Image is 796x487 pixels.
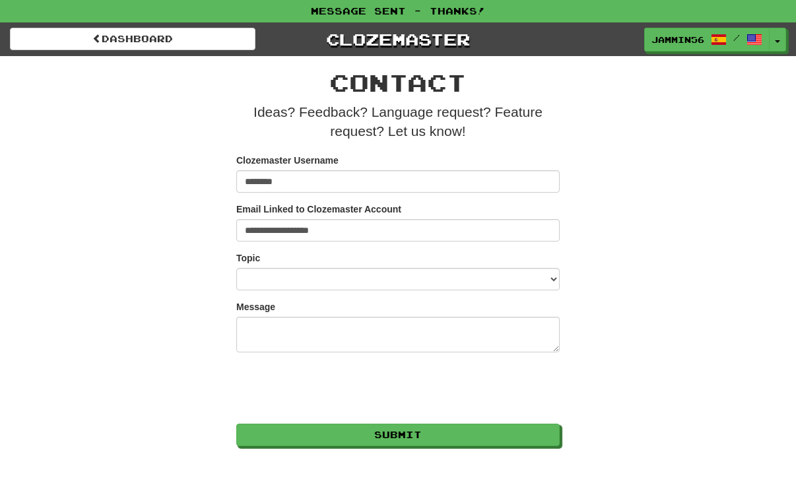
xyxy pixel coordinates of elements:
[236,69,560,96] h1: Contact
[651,34,704,46] span: jammin56
[236,362,437,414] iframe: reCAPTCHA
[644,28,770,51] a: jammin56 /
[236,251,260,265] label: Topic
[733,33,740,42] span: /
[10,28,255,50] a: Dashboard
[236,102,560,141] p: Ideas? Feedback? Language request? Feature request? Let us know!
[275,28,521,51] a: Clozemaster
[236,424,560,446] button: Submit
[236,300,275,313] label: Message
[236,154,339,167] label: Clozemaster Username
[236,203,401,216] label: Email Linked to Clozemaster Account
